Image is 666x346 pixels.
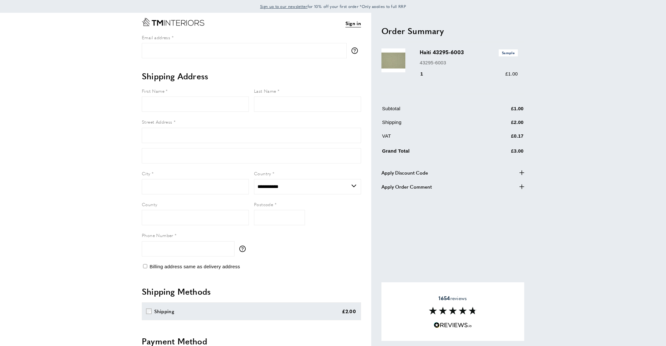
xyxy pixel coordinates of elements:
div: 1 [420,70,432,78]
span: Email address [142,34,170,40]
p: 43295-6003 [420,59,518,67]
strong: 1654 [438,294,450,302]
span: Billing address same as delivery address [149,264,240,269]
div: £2.00 [342,307,356,315]
img: Reviews section [429,307,477,314]
span: County [142,201,157,207]
td: Shipping [382,119,479,131]
span: Phone Number [142,232,173,238]
span: Postcode [254,201,273,207]
img: Haiti 43295-6003 [381,48,405,72]
span: Apply Order Comment [381,183,432,191]
h2: Shipping Address [142,70,361,82]
span: Sample [499,49,518,56]
h2: Order Summary [381,25,524,37]
button: More information [351,47,361,54]
span: for 10% off your first order *Only applies to full RRP [260,4,406,9]
a: Go to Home page [142,18,204,26]
span: Sign up to our newsletter [260,4,308,9]
span: Last Name [254,88,276,94]
td: £1.00 [480,105,524,117]
td: Grand Total [382,146,479,160]
td: Subtotal [382,105,479,117]
a: Sign in [345,19,361,27]
td: VAT [382,132,479,145]
span: Country [254,170,271,177]
td: £0.17 [480,132,524,145]
td: £2.00 [480,119,524,131]
div: Shipping [154,307,174,315]
h3: Haiti 43295-6003 [420,48,518,56]
button: More information [239,246,249,252]
span: City [142,170,150,177]
span: £1.00 [505,71,518,76]
td: £3.00 [480,146,524,160]
span: Street Address [142,119,172,125]
input: Billing address same as delivery address [143,264,147,268]
h2: Shipping Methods [142,286,361,297]
img: Reviews.io 5 stars [434,322,472,328]
a: Sign up to our newsletter [260,3,308,10]
span: First Name [142,88,164,94]
span: Apply Discount Code [381,169,428,177]
span: reviews [438,295,467,301]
